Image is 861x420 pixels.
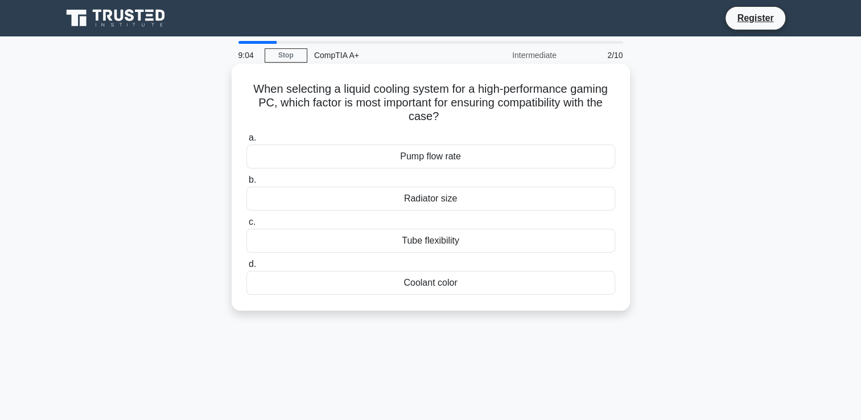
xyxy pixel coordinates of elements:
div: CompTIA A+ [307,44,464,67]
div: Tube flexibility [246,229,615,253]
span: c. [249,217,256,227]
div: Coolant color [246,271,615,295]
a: Register [730,11,780,25]
div: Intermediate [464,44,563,67]
div: Pump flow rate [246,145,615,168]
span: a. [249,133,256,142]
span: b. [249,175,256,184]
h5: When selecting a liquid cooling system for a high-performance gaming PC, which factor is most imp... [245,82,616,124]
div: 2/10 [563,44,630,67]
div: 9:04 [232,44,265,67]
div: Radiator size [246,187,615,211]
span: d. [249,259,256,269]
a: Stop [265,48,307,63]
